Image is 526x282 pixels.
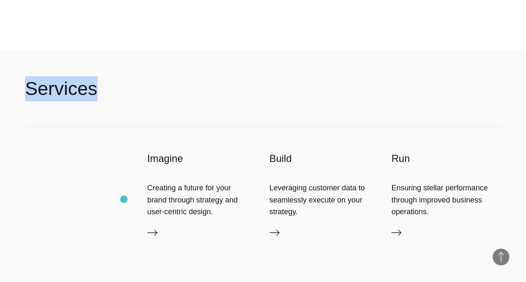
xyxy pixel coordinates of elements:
[493,249,509,265] button: Back to Top
[269,182,379,218] div: Leveraging customer data to seamlessly execute on your strategy.
[269,152,379,165] h3: Build
[391,182,501,218] div: Ensuring stellar performance through improved business operations.
[25,3,234,26] p: See how BORN designed an experience that transcends the conventions of website design.
[147,182,257,218] div: Creating a future for your brand through strategy and user-centric design.
[147,152,257,165] h3: Imagine
[391,152,501,165] h3: Run
[25,76,98,101] h2: Services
